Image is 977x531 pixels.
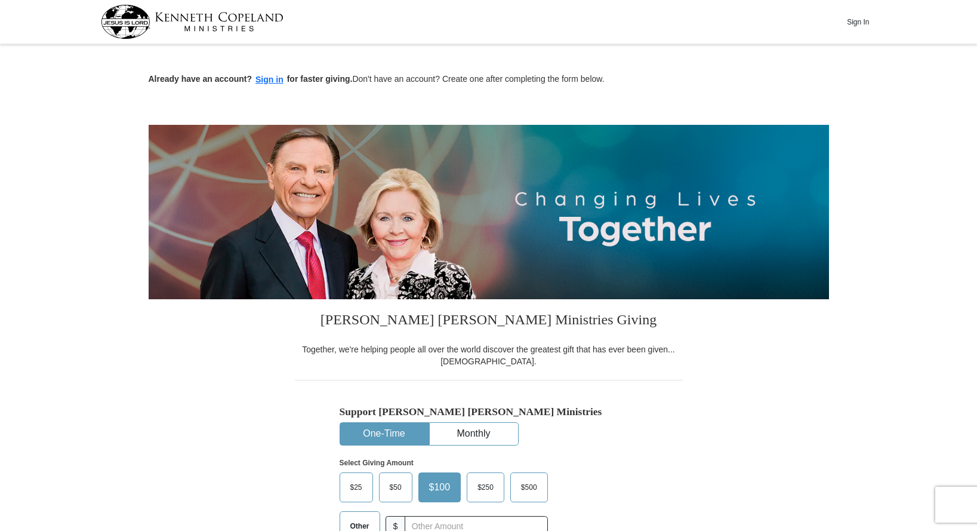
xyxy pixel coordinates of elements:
[430,423,518,445] button: Monthly
[101,5,283,39] img: kcm-header-logo.svg
[295,343,683,367] div: Together, we're helping people all over the world discover the greatest gift that has ever been g...
[295,299,683,343] h3: [PERSON_NAME] [PERSON_NAME] Ministries Giving
[340,423,429,445] button: One-Time
[344,478,368,496] span: $25
[423,478,457,496] span: $100
[149,73,829,87] p: Don't have an account? Create one after completing the form below.
[340,406,638,418] h5: Support [PERSON_NAME] [PERSON_NAME] Ministries
[384,478,408,496] span: $50
[149,74,353,84] strong: Already have an account? for faster giving.
[340,459,414,467] strong: Select Giving Amount
[515,478,543,496] span: $500
[471,478,500,496] span: $250
[840,13,876,31] button: Sign In
[252,73,287,87] button: Sign in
